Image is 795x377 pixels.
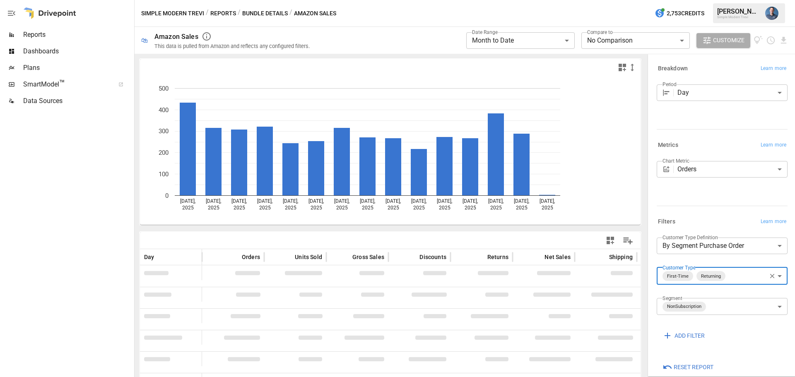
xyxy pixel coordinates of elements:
[340,251,352,263] button: Sort
[662,295,682,302] label: Segment
[465,205,476,211] text: 2025
[698,271,724,281] span: Returning
[657,328,711,343] button: ADD FILTER
[238,8,241,19] div: /
[159,127,169,135] text: 300
[259,205,271,211] text: 2025
[490,205,502,211] text: 2025
[765,7,778,20] img: Mike Beckham
[385,198,401,204] text: [DATE],
[766,36,776,45] button: Schedule report
[487,253,508,261] span: Returns
[159,170,169,178] text: 100
[472,29,498,36] label: Date Range
[667,8,704,19] span: 2,753 Credits
[662,234,718,241] label: Customer Type Definition
[609,253,633,261] span: Shipping
[336,205,348,211] text: 2025
[229,251,241,263] button: Sort
[289,8,292,19] div: /
[658,217,675,226] h6: Filters
[651,6,708,21] button: 2,753Credits
[140,76,634,225] svg: A chart.
[411,198,426,204] text: [DATE],
[23,30,132,40] span: Reports
[257,198,272,204] text: [DATE],
[677,161,788,178] div: Orders
[544,253,571,261] span: Net Sales
[159,85,169,92] text: 500
[182,205,194,211] text: 2025
[437,198,452,204] text: [DATE],
[662,264,696,271] label: Customer Type
[155,251,167,263] button: Sort
[242,253,260,261] span: Orders
[413,205,425,211] text: 2025
[472,36,514,44] span: Month to Date
[542,205,553,211] text: 2025
[165,192,169,199] text: 0
[295,253,322,261] span: Units Sold
[439,205,450,211] text: 2025
[597,251,608,263] button: Sort
[677,84,788,101] div: Day
[282,251,294,263] button: Sort
[674,362,713,372] span: Reset Report
[717,7,760,15] div: [PERSON_NAME]
[664,302,705,311] span: NonSubscription
[210,8,236,19] button: Reports
[23,63,132,73] span: Plans
[516,205,528,211] text: 2025
[581,32,690,49] div: No Comparison
[761,141,786,149] span: Learn more
[206,8,209,19] div: /
[514,198,529,204] text: [DATE],
[761,65,786,73] span: Learn more
[141,36,148,44] div: 🛍
[540,198,555,204] text: [DATE],
[231,198,247,204] text: [DATE],
[362,205,373,211] text: 2025
[208,205,219,211] text: 2025
[664,271,692,281] span: First-Time
[713,35,744,46] span: Customize
[159,106,169,114] text: 400
[658,64,688,73] h6: Breakdown
[488,198,503,204] text: [DATE],
[696,33,750,48] button: Customize
[23,79,109,89] span: SmartModel
[234,205,245,211] text: 2025
[657,360,719,375] button: Reset Report
[779,36,788,45] button: Download report
[760,2,783,25] button: Mike Beckham
[619,231,637,250] button: Manage Columns
[388,205,399,211] text: 2025
[144,253,154,261] span: Day
[419,253,446,261] span: Discounts
[587,29,613,36] label: Compare to
[352,253,384,261] span: Gross Sales
[658,141,678,150] h6: Metrics
[154,43,310,49] div: This data is pulled from Amazon and reflects any configured filters.
[360,198,375,204] text: [DATE],
[334,198,349,204] text: [DATE],
[206,198,221,204] text: [DATE],
[283,198,298,204] text: [DATE],
[180,198,195,204] text: [DATE],
[308,198,324,204] text: [DATE],
[23,96,132,106] span: Data Sources
[407,251,419,263] button: Sort
[761,218,786,226] span: Learn more
[657,238,788,254] div: By Segment Purchase Order
[754,33,763,48] button: View documentation
[159,149,169,156] text: 200
[242,8,288,19] button: Bundle Details
[285,205,296,211] text: 2025
[675,331,705,341] span: ADD FILTER
[141,8,204,19] button: Simple Modern Trevi
[311,205,322,211] text: 2025
[475,251,487,263] button: Sort
[463,198,478,204] text: [DATE],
